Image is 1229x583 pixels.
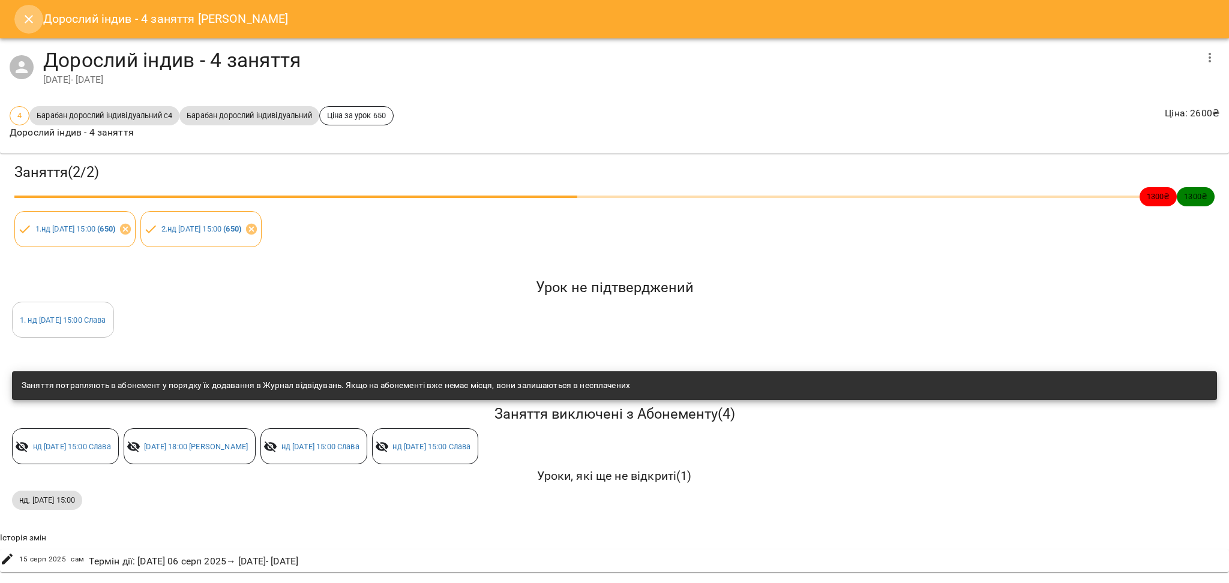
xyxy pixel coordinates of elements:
[71,554,84,566] span: сам
[12,278,1217,297] h5: Урок не підтверджений
[179,110,319,121] span: Барабан дорослий індивідуальний
[43,48,1195,73] h4: Дорослий індив - 4 заняття
[1165,106,1219,121] p: Ціна : 2600 ₴
[1140,191,1177,202] span: 1300 ₴
[12,494,82,506] span: нд, [DATE] 15:00
[161,224,241,233] a: 2.нд [DATE] 15:00 (650)
[14,163,1215,182] h3: Заняття ( 2 / 2 )
[43,73,1195,87] div: [DATE] - [DATE]
[33,442,111,451] a: нд [DATE] 15:00 Слава
[223,224,241,233] b: ( 650 )
[320,110,393,121] span: Ціна за урок 650
[35,224,115,233] a: 1.нд [DATE] 15:00 (650)
[1177,191,1215,202] span: 1300 ₴
[20,315,106,324] a: 1. нд [DATE] 15:00 Слава
[29,110,179,121] span: Барабан дорослий індивідуальний с4
[22,375,630,396] div: Заняття потрапляють в абонемент у порядку їх додавання в Журнал відвідувань. Якщо на абонементі в...
[281,442,359,451] a: нд [DATE] 15:00 Слава
[19,554,67,566] span: 15 серп 2025
[144,442,248,451] a: [DATE] 18:00 [PERSON_NAME]
[392,442,470,451] a: нд [DATE] 15:00 Слава
[14,211,136,247] div: 1.нд [DATE] 15:00 (650)
[10,125,394,140] p: Дорослий індив - 4 заняття
[14,5,43,34] button: Close
[43,10,289,28] h6: Дорослий індив - 4 заняття [PERSON_NAME]
[10,110,29,121] span: 4
[140,211,262,247] div: 2.нд [DATE] 15:00 (650)
[97,224,115,233] b: ( 650 )
[12,405,1217,423] h5: Заняття виключені з Абонементу ( 4 )
[86,552,301,571] div: Термін дії : [DATE] 06 серп 2025 → [DATE] - [DATE]
[12,467,1217,485] h6: Уроки, які ще не відкриті ( 1 )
